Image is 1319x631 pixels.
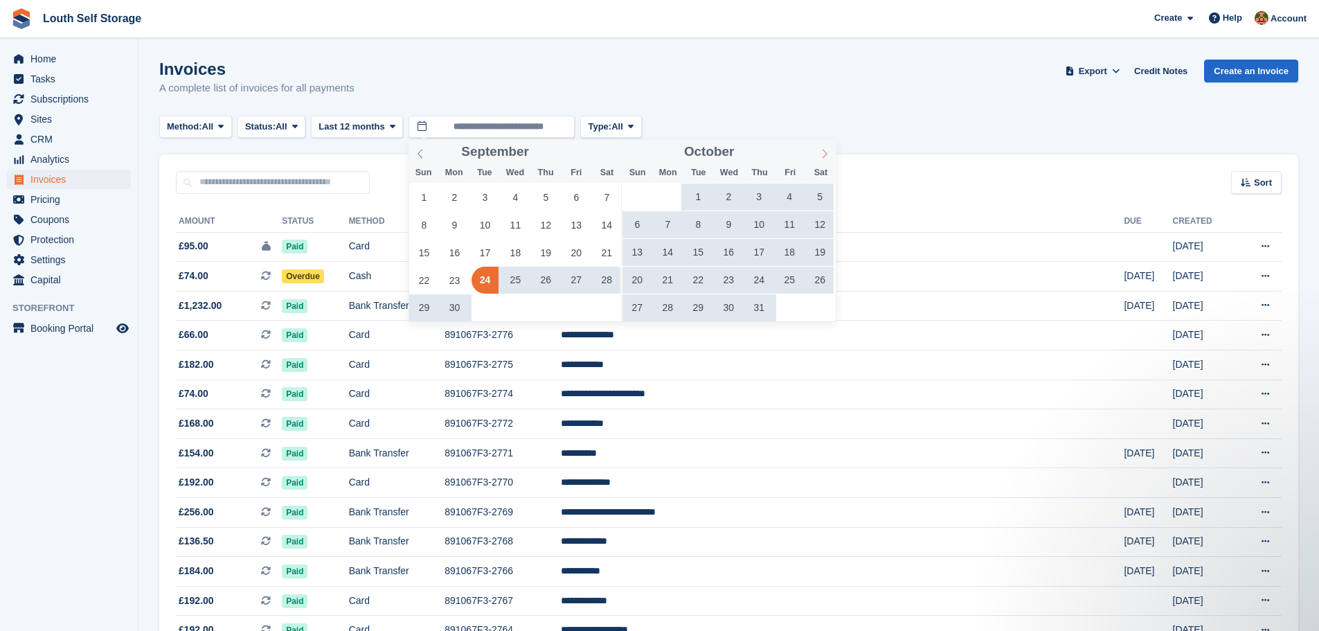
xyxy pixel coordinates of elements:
span: October 26, 2024 [807,267,834,294]
span: Type: [588,120,611,134]
span: October 15, 2024 [685,239,712,266]
td: [DATE] [1124,262,1172,292]
span: October 9, 2024 [715,211,742,238]
td: Bank Transfer [349,498,445,528]
a: menu [7,49,131,69]
a: Preview store [114,320,131,337]
img: stora-icon-8386f47178a22dfd0bd8f6a31ec36ba5ce8667c1dd55bd0f319d3a0aa187defe.svg [11,8,32,29]
span: September 27, 2024 [563,267,590,294]
span: October 5, 2024 [807,184,834,211]
span: September 10, 2024 [472,211,499,238]
button: Status: All [237,116,305,139]
span: Analytics [30,150,114,169]
span: September 26, 2024 [532,267,559,294]
span: £154.00 [179,446,214,461]
span: September 25, 2024 [502,267,529,294]
span: October [684,145,734,159]
span: September 29, 2024 [411,294,438,321]
span: September 5, 2024 [532,184,559,211]
th: Due [1124,211,1172,233]
td: Bank Transfer [349,557,445,587]
span: October 4, 2024 [776,184,803,211]
span: Paid [282,535,307,549]
span: September 19, 2024 [532,239,559,266]
a: menu [7,130,131,149]
span: Coupons [30,210,114,229]
span: £136.50 [179,534,214,549]
span: £182.00 [179,357,214,372]
span: £1,232.00 [179,299,222,313]
td: Cash [349,262,445,292]
span: September 14, 2024 [593,211,620,238]
span: Protection [30,230,114,249]
span: Sat [591,168,622,177]
span: Subscriptions [30,89,114,109]
td: Card [349,380,445,409]
td: 891067F3-2770 [445,468,561,498]
a: menu [7,230,131,249]
a: menu [7,150,131,169]
span: October 8, 2024 [685,211,712,238]
a: Create an Invoice [1204,60,1298,82]
span: Paid [282,476,307,490]
span: £66.00 [179,328,208,342]
span: October 13, 2024 [624,239,651,266]
span: Status: [245,120,276,134]
span: Paid [282,594,307,608]
td: [DATE] [1124,527,1172,557]
td: 891067F3-2769 [445,498,561,528]
td: Card [349,321,445,350]
span: September 24, 2024 [472,267,499,294]
span: October 2, 2024 [715,184,742,211]
span: Paid [282,447,307,461]
span: Last 12 months [318,120,384,134]
input: Year [734,145,778,159]
span: October 28, 2024 [654,294,681,321]
span: September 21, 2024 [593,239,620,266]
span: September 4, 2024 [502,184,529,211]
button: Method: All [159,116,232,139]
span: Method: [167,120,202,134]
span: October 7, 2024 [654,211,681,238]
span: October 1, 2024 [685,184,712,211]
a: menu [7,210,131,229]
span: October 22, 2024 [685,267,712,294]
span: Thu [744,168,775,177]
td: [DATE] [1173,232,1236,262]
span: Thu [530,168,561,177]
span: September 13, 2024 [563,211,590,238]
button: Last 12 months [311,116,403,139]
span: October 12, 2024 [807,211,834,238]
span: Paid [282,358,307,372]
span: Export [1079,64,1107,78]
td: [DATE] [1173,468,1236,498]
span: October 24, 2024 [746,267,773,294]
a: Louth Self Storage [37,7,147,30]
span: Paid [282,506,307,519]
span: September 3, 2024 [472,184,499,211]
span: September 2, 2024 [441,184,468,211]
span: October 10, 2024 [746,211,773,238]
span: Paid [282,387,307,401]
h1: Invoices [159,60,355,78]
span: £256.00 [179,505,214,519]
span: September 17, 2024 [472,239,499,266]
td: [DATE] [1173,350,1236,380]
span: All [611,120,623,134]
span: October 31, 2024 [746,294,773,321]
span: September 6, 2024 [563,184,590,211]
span: Overdue [282,269,324,283]
a: menu [7,89,131,109]
span: October 21, 2024 [654,267,681,294]
span: September 23, 2024 [441,267,468,294]
span: October 16, 2024 [715,239,742,266]
span: Capital [30,270,114,290]
span: Paid [282,417,307,431]
td: Bank Transfer [349,527,445,557]
td: 891067F3-2771 [445,438,561,468]
td: Bank Transfer [349,438,445,468]
span: £95.00 [179,239,208,254]
span: Paid [282,240,307,254]
a: menu [7,250,131,269]
span: October 6, 2024 [624,211,651,238]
